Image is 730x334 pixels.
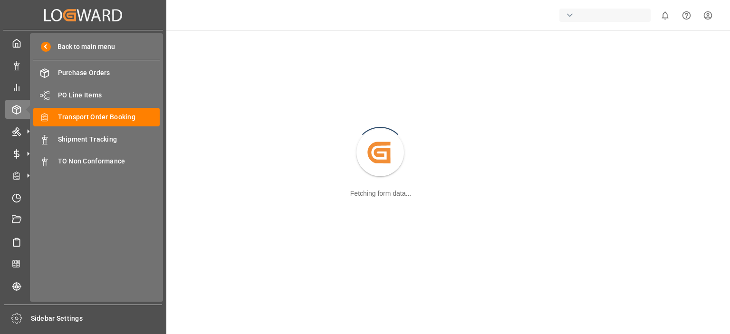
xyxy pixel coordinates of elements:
[33,108,160,126] a: Transport Order Booking
[33,86,160,104] a: PO Line Items
[58,134,160,144] span: Shipment Tracking
[5,232,161,251] a: Sailing Schedules
[51,42,115,52] span: Back to main menu
[58,112,160,122] span: Transport Order Booking
[31,314,163,324] span: Sidebar Settings
[5,78,161,96] a: My Reports
[5,34,161,52] a: My Cockpit
[654,5,676,26] button: show 0 new notifications
[33,152,160,171] a: TO Non Conformance
[58,68,160,78] span: Purchase Orders
[5,210,161,229] a: Document Management
[33,64,160,82] a: Purchase Orders
[5,188,161,207] a: Timeslot Management V2
[58,90,160,100] span: PO Line Items
[33,130,160,148] a: Shipment Tracking
[58,156,160,166] span: TO Non Conformance
[5,277,161,295] a: Tracking Shipment
[350,189,411,199] div: Fetching form data...
[5,56,161,74] a: Data Management
[5,255,161,273] a: CO2 Calculator
[676,5,697,26] button: Help Center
